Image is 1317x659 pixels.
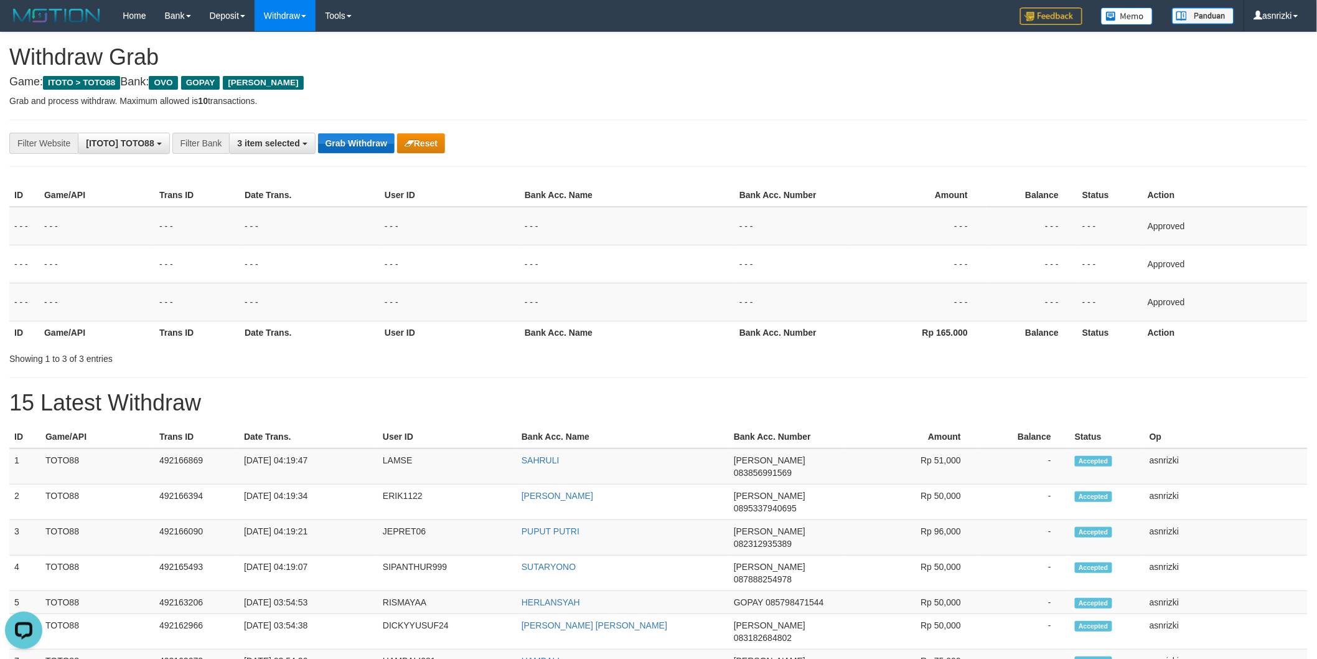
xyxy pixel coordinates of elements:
[9,591,40,614] td: 5
[154,245,240,283] td: - - -
[40,448,154,485] td: TOTO88
[734,468,792,478] span: Copy 083856991569 to clipboard
[734,597,763,607] span: GOPAY
[850,283,987,321] td: - - -
[318,133,395,153] button: Grab Withdraw
[380,184,520,207] th: User ID
[380,283,520,321] td: - - -
[9,95,1308,107] p: Grab and process withdraw. Maximum allowed is transactions.
[522,526,579,536] a: PUPUT PUTRI
[43,76,120,90] span: ITOTO > TOTO88
[734,562,805,572] span: [PERSON_NAME]
[154,556,239,591] td: 492165493
[734,321,850,344] th: Bank Acc. Number
[980,520,1070,556] td: -
[39,283,154,321] td: - - -
[239,591,378,614] td: [DATE] 03:54:53
[9,391,1308,415] h1: 15 Latest Withdraw
[980,614,1070,650] td: -
[239,556,378,591] td: [DATE] 04:19:07
[734,633,792,643] span: Copy 083182684802 to clipboard
[149,76,177,90] span: OVO
[1077,283,1143,321] td: - - -
[39,207,154,245] td: - - -
[154,485,239,520] td: 492166394
[1075,456,1112,467] span: Accepted
[40,425,154,448] th: Game/API
[734,503,797,513] span: Copy 0895337940695 to clipboard
[980,485,1070,520] td: -
[844,520,980,556] td: Rp 96,000
[517,425,729,448] th: Bank Acc. Name
[9,556,40,591] td: 4
[9,448,40,485] td: 1
[1070,425,1145,448] th: Status
[39,184,154,207] th: Game/API
[154,283,240,321] td: - - -
[154,448,239,485] td: 492166869
[734,455,805,465] span: [PERSON_NAME]
[1075,598,1112,609] span: Accepted
[1145,614,1308,650] td: asnrizki
[520,245,734,283] td: - - -
[1145,520,1308,556] td: asnrizki
[40,520,154,556] td: TOTO88
[198,96,208,106] strong: 10
[5,5,42,42] button: Open LiveChat chat widget
[9,321,39,344] th: ID
[1077,184,1143,207] th: Status
[1145,591,1308,614] td: asnrizki
[1143,245,1308,283] td: Approved
[1075,562,1112,573] span: Accepted
[154,425,239,448] th: Trans ID
[1101,7,1153,25] img: Button%20Memo.svg
[844,614,980,650] td: Rp 50,000
[1145,425,1308,448] th: Op
[240,184,380,207] th: Date Trans.
[1075,621,1112,632] span: Accepted
[520,184,734,207] th: Bank Acc. Name
[239,520,378,556] td: [DATE] 04:19:21
[9,184,39,207] th: ID
[172,133,230,154] div: Filter Bank
[240,321,380,344] th: Date Trans.
[520,283,734,321] td: - - -
[9,245,39,283] td: - - -
[980,425,1070,448] th: Balance
[86,138,154,148] span: [ITOTO] TOTO88
[734,526,805,536] span: [PERSON_NAME]
[9,207,39,245] td: - - -
[154,207,240,245] td: - - -
[980,448,1070,485] td: -
[522,597,580,607] a: HERLANSYAH
[766,597,823,607] span: Copy 085798471544 to clipboard
[987,207,1077,245] td: - - -
[844,591,980,614] td: Rp 50,000
[734,245,850,283] td: - - -
[850,184,987,207] th: Amount
[522,562,576,572] a: SUTARYONO
[378,425,517,448] th: User ID
[1143,184,1308,207] th: Action
[239,614,378,650] td: [DATE] 03:54:38
[237,138,299,148] span: 3 item selected
[734,491,805,501] span: [PERSON_NAME]
[844,448,980,485] td: Rp 51,000
[520,207,734,245] td: - - -
[154,520,239,556] td: 492166090
[9,76,1308,88] h4: Game: Bank:
[9,425,40,448] th: ID
[850,321,987,344] th: Rp 165.000
[378,556,517,591] td: SIPANTHUR999
[239,448,378,485] td: [DATE] 04:19:47
[40,485,154,520] td: TOTO88
[522,620,667,630] a: [PERSON_NAME] [PERSON_NAME]
[380,207,520,245] td: - - -
[9,45,1308,70] h1: Withdraw Grab
[9,133,78,154] div: Filter Website
[734,283,850,321] td: - - -
[734,184,850,207] th: Bank Acc. Number
[240,245,380,283] td: - - -
[729,425,844,448] th: Bank Acc. Number
[1145,448,1308,485] td: asnrizki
